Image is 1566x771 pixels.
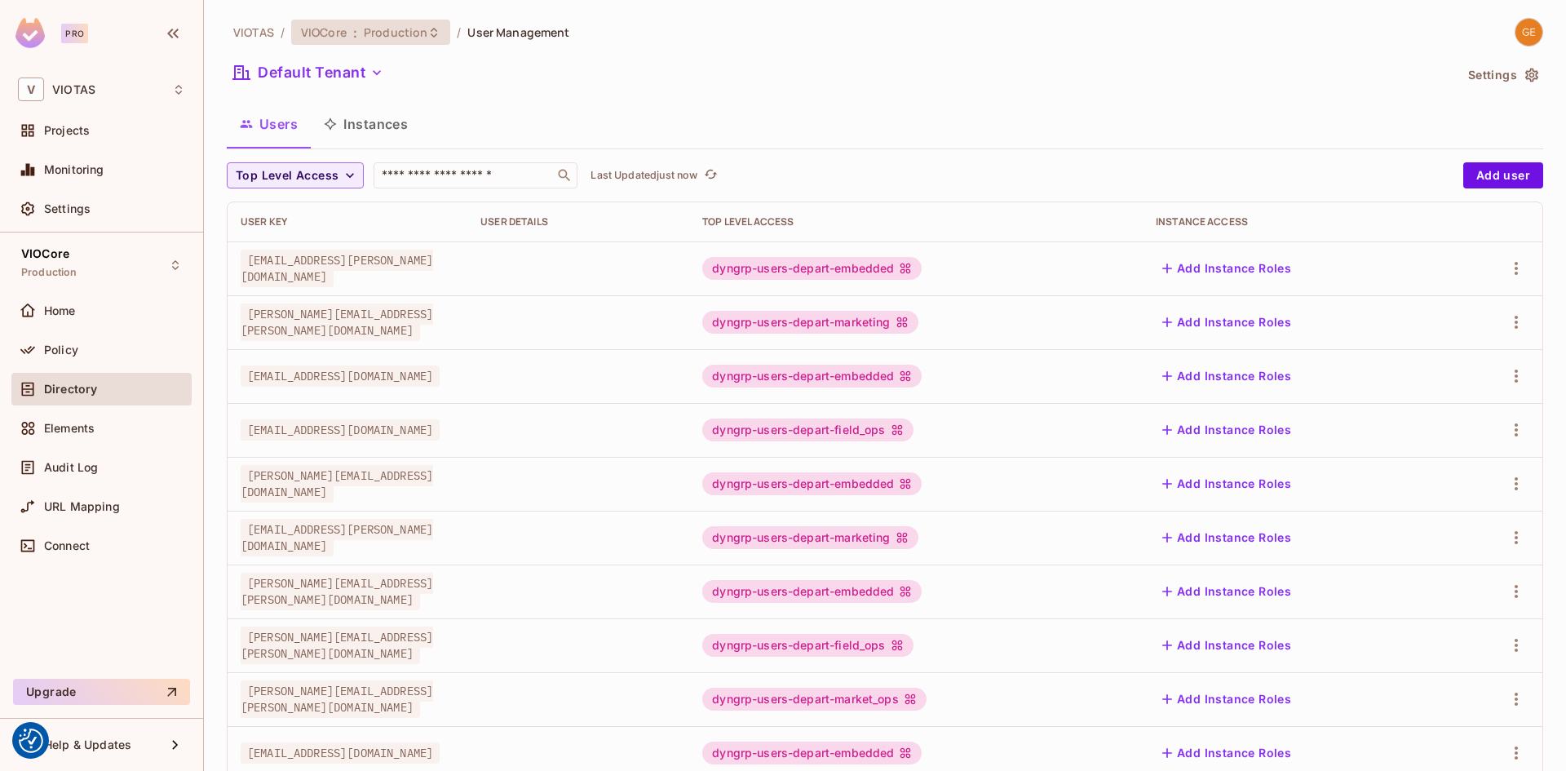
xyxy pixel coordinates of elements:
span: VIOCore [301,24,347,40]
span: the active workspace [233,24,274,40]
span: [EMAIL_ADDRESS][PERSON_NAME][DOMAIN_NAME] [241,519,433,556]
img: SReyMgAAAABJRU5ErkJggg== [15,18,45,48]
li: / [281,24,285,40]
p: Last Updated just now [591,169,697,182]
span: V [18,78,44,101]
span: Monitoring [44,163,104,176]
button: Add Instance Roles [1156,471,1298,497]
span: [EMAIL_ADDRESS][DOMAIN_NAME] [241,742,440,764]
div: dyngrp-users-depart-embedded [702,257,922,280]
img: Revisit consent button [19,729,43,753]
span: Workspace: VIOTAS [52,83,95,96]
span: refresh [704,167,718,184]
button: Add Instance Roles [1156,740,1298,766]
div: User Key [241,215,454,228]
div: dyngrp-users-depart-marketing [702,526,918,549]
span: Elements [44,422,95,435]
div: dyngrp-users-depart-embedded [702,472,922,495]
button: Upgrade [13,679,190,705]
span: VIOCore [21,247,69,260]
button: Add Instance Roles [1156,363,1298,389]
span: [EMAIL_ADDRESS][DOMAIN_NAME] [241,419,440,441]
span: Policy [44,343,78,357]
button: Default Tenant [227,60,390,86]
span: Help & Updates [44,738,131,751]
button: Add Instance Roles [1156,417,1298,443]
span: Connect [44,539,90,552]
span: Production [364,24,427,40]
span: User Management [467,24,569,40]
button: Consent Preferences [19,729,43,753]
div: dyngrp-users-depart-marketing [702,311,918,334]
div: dyngrp-users-depart-field_ops [702,419,913,441]
span: Production [21,266,77,279]
div: dyngrp-users-depart-market_ops [702,688,927,711]
button: Add Instance Roles [1156,632,1298,658]
button: Add Instance Roles [1156,309,1298,335]
div: dyngrp-users-depart-embedded [702,742,922,764]
span: [PERSON_NAME][EMAIL_ADDRESS][PERSON_NAME][DOMAIN_NAME] [241,304,433,341]
span: [PERSON_NAME][EMAIL_ADDRESS][PERSON_NAME][DOMAIN_NAME] [241,627,433,664]
div: dyngrp-users-depart-field_ops [702,634,913,657]
button: Add Instance Roles [1156,255,1298,281]
button: refresh [701,166,720,185]
button: Instances [311,104,421,144]
span: [EMAIL_ADDRESS][PERSON_NAME][DOMAIN_NAME] [241,250,433,287]
button: Add user [1463,162,1543,188]
span: [PERSON_NAME][EMAIL_ADDRESS][PERSON_NAME][DOMAIN_NAME] [241,680,433,718]
button: Add Instance Roles [1156,578,1298,605]
span: Home [44,304,76,317]
div: Top Level Access [702,215,1130,228]
img: gearoid.kirwan@viotas.com [1515,19,1542,46]
button: Settings [1462,62,1543,88]
span: Top Level Access [236,166,338,186]
div: Instance Access [1156,215,1435,228]
span: : [352,26,358,39]
li: / [457,24,461,40]
div: Pro [61,24,88,43]
span: Click to refresh data [697,166,720,185]
span: URL Mapping [44,500,120,513]
span: [PERSON_NAME][EMAIL_ADDRESS][PERSON_NAME][DOMAIN_NAME] [241,573,433,610]
button: Add Instance Roles [1156,686,1298,712]
span: Directory [44,383,97,396]
span: Audit Log [44,461,98,474]
div: User Details [480,215,676,228]
span: Settings [44,202,91,215]
button: Add Instance Roles [1156,525,1298,551]
span: [EMAIL_ADDRESS][DOMAIN_NAME] [241,366,440,387]
div: dyngrp-users-depart-embedded [702,580,922,603]
button: Users [227,104,311,144]
button: Top Level Access [227,162,364,188]
div: dyngrp-users-depart-embedded [702,365,922,388]
span: [PERSON_NAME][EMAIL_ADDRESS][DOMAIN_NAME] [241,465,433,503]
span: Projects [44,124,90,137]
